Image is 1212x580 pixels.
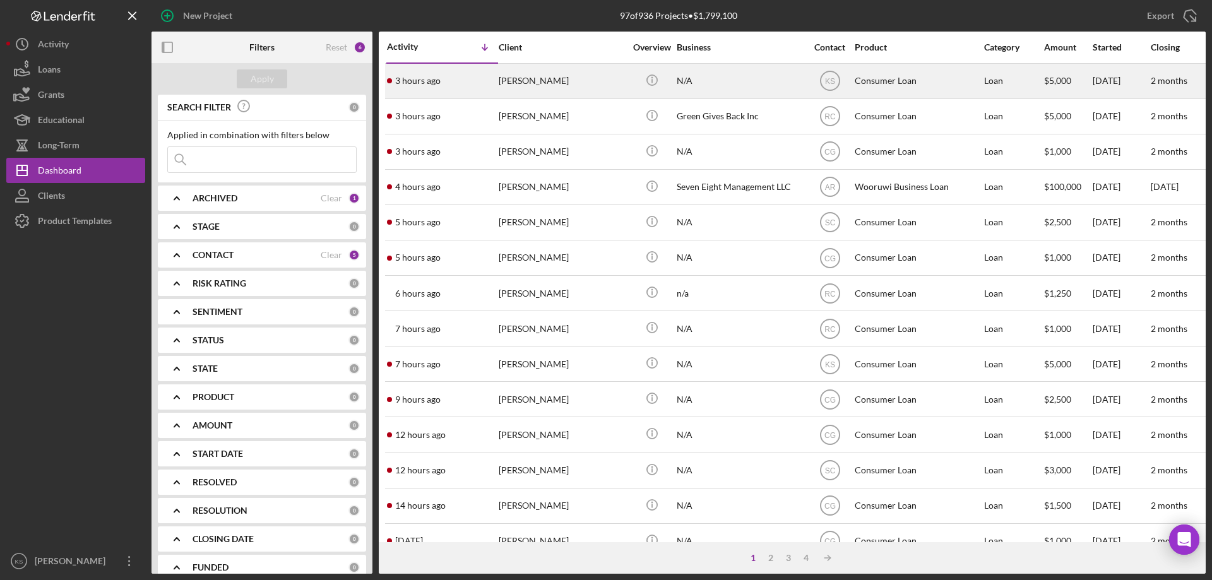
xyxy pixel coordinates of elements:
div: Consumer Loan [855,524,981,558]
b: STAGE [193,222,220,232]
div: Consumer Loan [855,489,981,523]
div: Consumer Loan [855,135,981,169]
div: Dashboard [38,158,81,186]
b: RESOLUTION [193,506,247,516]
div: 97 of 936 Projects • $1,799,100 [620,11,737,21]
div: [PERSON_NAME] [499,100,625,133]
div: [PERSON_NAME] [499,170,625,204]
time: 2 months [1151,429,1187,440]
div: 0 [348,278,360,289]
div: Loan [984,241,1043,275]
time: 2025-08-25 18:06 [395,359,441,369]
b: PRODUCT [193,392,234,402]
text: SC [824,218,835,227]
div: Loan [984,454,1043,487]
div: Consumer Loan [855,347,981,381]
text: KS [824,77,835,86]
button: Educational [6,107,145,133]
div: [DATE] [1093,382,1150,416]
div: [DATE] [1093,418,1150,451]
b: STATE [193,364,218,374]
div: Consumer Loan [855,382,981,416]
button: New Project [151,3,245,28]
button: Long-Term [6,133,145,158]
div: Loan [984,524,1043,558]
text: RC [824,324,836,333]
button: Export [1134,3,1206,28]
div: N/A [677,135,803,169]
div: Contact [806,42,853,52]
time: 2 months [1151,358,1187,369]
div: Loan [984,382,1043,416]
time: 2 months [1151,288,1187,299]
div: N/A [677,418,803,451]
div: Loan [984,135,1043,169]
div: Loans [38,57,61,85]
div: Clear [321,193,342,203]
text: CG [824,431,836,440]
time: 2 months [1151,216,1187,227]
b: FUNDED [193,562,229,572]
div: 0 [348,476,360,488]
div: [PERSON_NAME] [499,241,625,275]
div: 1 [348,192,360,204]
div: [DATE] [1093,347,1150,381]
div: $100,000 [1044,170,1091,204]
div: $2,500 [1044,206,1091,239]
div: Consumer Loan [855,100,981,133]
div: New Project [183,3,232,28]
div: Amount [1044,42,1091,52]
div: 3 [780,553,797,563]
div: N/A [677,382,803,416]
time: 2025-08-25 22:01 [395,76,441,86]
div: Loan [984,170,1043,204]
div: Clients [38,183,65,211]
div: [DATE] [1093,524,1150,558]
button: Grants [6,82,145,107]
time: 2025-08-25 11:15 [395,500,446,511]
text: CG [824,395,836,404]
div: $2,500 [1044,382,1091,416]
time: 2 months [1151,110,1187,121]
div: Loan [984,347,1043,381]
div: N/A [677,206,803,239]
button: Product Templates [6,208,145,234]
b: SENTIMENT [193,307,242,317]
b: RISK RATING [193,278,246,288]
div: Loan [984,64,1043,98]
div: 5 [348,249,360,261]
time: [DATE] [1151,181,1179,192]
div: Product [855,42,981,52]
div: [PERSON_NAME] [499,276,625,310]
time: 2 months [1151,500,1187,511]
div: Consumer Loan [855,312,981,345]
div: Consumer Loan [855,276,981,310]
div: Consumer Loan [855,418,981,451]
div: Consumer Loan [855,241,981,275]
b: AMOUNT [193,420,232,430]
text: KS [824,360,835,369]
div: 6 [353,41,366,54]
div: $5,000 [1044,347,1091,381]
b: CONTACT [193,250,234,260]
button: Activity [6,32,145,57]
time: 2 months [1151,465,1187,475]
div: 0 [348,562,360,573]
time: 2025-08-25 18:53 [395,288,441,299]
div: Apply [251,69,274,88]
div: 0 [348,420,360,431]
div: [DATE] [1093,312,1150,345]
b: SEARCH FILTER [167,102,231,112]
div: [DATE] [1093,241,1150,275]
div: 0 [348,306,360,317]
div: [DATE] [1093,489,1150,523]
div: [DATE] [1093,100,1150,133]
div: [PERSON_NAME] [499,454,625,487]
div: Consumer Loan [855,454,981,487]
b: CLOSING DATE [193,534,254,544]
text: SC [824,466,835,475]
div: $1,000 [1044,418,1091,451]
